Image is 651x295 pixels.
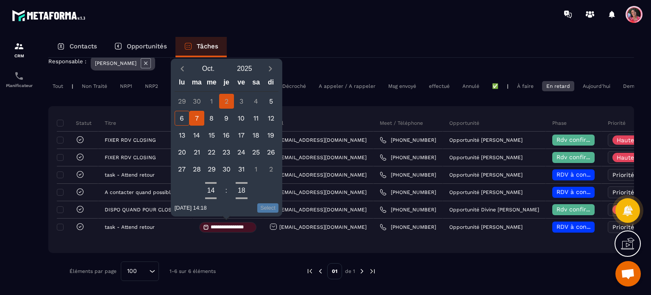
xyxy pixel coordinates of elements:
div: 1 [249,162,264,177]
p: Meet / Téléphone [380,120,423,126]
span: 100 [124,267,140,276]
p: Opportunité [449,120,479,126]
div: me [204,76,219,91]
span: Priorité [612,171,634,178]
div: 28 [189,162,204,177]
button: Increment hours [205,181,217,185]
a: Opportunités [106,37,175,57]
p: de 1 [345,268,355,275]
p: Opportunité [PERSON_NAME] [449,189,523,195]
span: Rdv confirmé ✅ [556,154,604,160]
span: RDV à confimer ❓ [556,171,611,178]
div: 22 [204,145,219,160]
div: Aujourd'hui [579,81,615,91]
p: task - Attend retour [105,172,155,178]
div: Calendar wrapper [175,76,278,177]
div: 3 [234,94,249,109]
button: Decrement hours [205,197,217,200]
input: Search for option [140,267,147,276]
button: Previous month [175,63,190,75]
div: À faire [513,81,538,91]
p: DISPO QUAND POUR CLOSING? [105,207,184,213]
div: 9 [219,111,234,126]
div: 16 [219,128,234,143]
div: : [221,187,231,194]
p: 01 [327,263,342,279]
div: Décroché [278,81,310,91]
div: 11 [249,111,264,126]
span: RDV à confimer ❓ [556,188,611,195]
p: Contacts [70,42,97,50]
div: 7 [189,111,204,126]
p: Haute [617,137,634,143]
span: Rdv confirmé ✅ [556,206,604,213]
div: lu [175,76,189,91]
p: Tâches [197,42,218,50]
button: Decrement minutes [236,197,248,200]
span: Priorité [612,224,634,230]
div: 10 [234,111,249,126]
p: FIXER RDV CLOSING [105,155,156,160]
img: prev [306,267,314,275]
div: sa [249,76,264,91]
div: 21 [189,145,204,160]
div: A appeler / A rappeler [314,81,380,91]
div: 29 [175,94,189,109]
div: 20 [175,145,189,160]
div: 2 [219,94,234,109]
p: Phase [552,120,567,126]
p: FIXER RDV CLOSING [105,137,156,143]
p: Opportunité [PERSON_NAME] [449,137,523,143]
p: | [507,83,509,89]
div: 1 [204,94,219,109]
div: 19 [264,128,278,143]
a: formationformationCRM [2,35,36,65]
div: effectué [425,81,454,91]
div: 15 [204,128,219,143]
div: 02/10/2025 14:18 [175,205,207,211]
div: 27 [175,162,189,177]
a: [PHONE_NUMBER] [380,189,436,196]
div: 4 [249,94,264,109]
div: Calendar days [175,94,278,177]
button: Next month [263,63,278,75]
div: ma [189,76,204,91]
div: Non Traité [78,81,111,91]
div: 8 [204,111,219,126]
button: Open years overlay [226,62,263,76]
div: 31 [234,162,249,177]
div: NRP3 [167,81,188,91]
p: Titre [105,120,116,126]
p: task - Attend retour [105,224,155,230]
button: Open minutes overlay [236,185,248,197]
img: prev [317,267,324,275]
p: Opportunité [PERSON_NAME] [449,172,523,178]
p: Opportunité [PERSON_NAME] [449,224,523,230]
div: 23 [219,145,234,160]
div: Annulé [458,81,484,91]
div: 12 [264,111,278,126]
p: A contacter quand possible [105,189,174,195]
a: [PHONE_NUMBER] [380,206,436,213]
p: Planificateur [2,83,36,88]
p: Opportunité [PERSON_NAME] [449,155,523,160]
div: Tout [48,81,67,91]
div: je [219,76,234,91]
p: Éléments par page [70,268,117,274]
a: Contacts [48,37,106,57]
div: 14 [189,128,204,143]
img: formation [14,41,24,51]
div: 30 [219,162,234,177]
button: Increment minutes [236,181,248,185]
button: Open hours overlay [205,185,217,197]
div: 24 [234,145,249,160]
p: Priorité [608,120,626,126]
div: 25 [249,145,264,160]
button: Select [257,203,278,213]
span: RDV à confimer ❓ [556,223,611,230]
a: schedulerschedulerPlanificateur [2,65,36,94]
p: | [72,83,73,89]
div: 17 [234,128,249,143]
div: 13 [175,128,189,143]
p: Opportunité Divine [PERSON_NAME] [449,207,539,213]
